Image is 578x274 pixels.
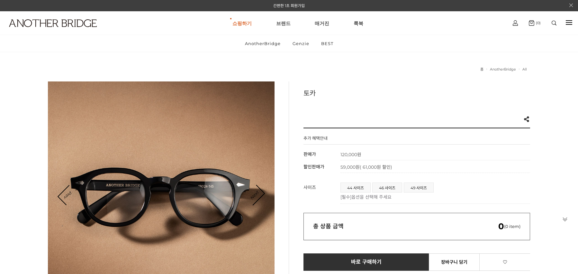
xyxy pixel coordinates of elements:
a: (0) [529,20,541,26]
a: 49 사이즈 [404,183,433,192]
strong: 총 상품 금액 [313,223,344,230]
a: 홈 [480,67,483,71]
a: AnotherBridge [239,35,286,52]
a: AnotherBridge [490,67,516,71]
li: 49 사이즈 [404,183,434,193]
a: logo [3,19,90,43]
img: search [552,21,556,25]
span: 바로 구매하기 [351,259,382,265]
img: cart [529,20,534,26]
img: logo [9,19,97,27]
h3: 토카 [303,88,530,98]
span: ( 61,000원 할인) [360,164,392,170]
img: cart [513,20,518,26]
a: Prev [58,185,77,204]
a: All [522,67,527,71]
a: 간편한 1초 회원가입 [273,3,305,8]
span: 판매가 [303,151,316,157]
span: (0 item) [498,224,520,229]
a: Next [244,185,264,205]
span: 할인판매가 [303,164,324,170]
th: 사이즈 [303,179,340,204]
h4: 추가 혜택안내 [303,135,328,144]
li: 46 사이즈 [372,183,402,193]
span: 59,000원 [340,164,392,170]
a: BEST [316,35,339,52]
a: 44 사이즈 [341,183,370,192]
strong: 120,000원 [340,152,361,157]
a: 브랜드 [276,12,291,35]
a: 쇼핑하기 [232,12,252,35]
span: 옵션을 선택해 주세요 [351,194,392,200]
p: [필수] [340,194,527,200]
li: 44 사이즈 [340,183,371,193]
a: 장바구니 담기 [429,253,480,271]
a: 46 사이즈 [373,183,402,192]
span: (0) [534,21,541,25]
a: Genzie [287,35,315,52]
a: 룩북 [354,12,363,35]
a: 매거진 [315,12,329,35]
a: 바로 구매하기 [303,253,429,271]
em: 0 [498,221,504,231]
